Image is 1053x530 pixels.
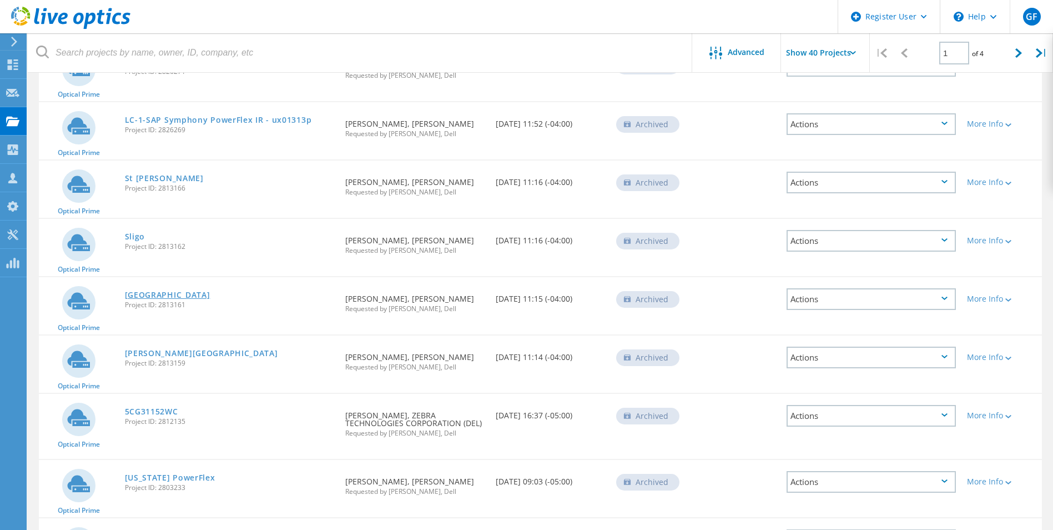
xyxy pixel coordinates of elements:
span: Requested by [PERSON_NAME], Dell [345,364,485,371]
div: [DATE] 11:52 (-04:00) [490,102,611,139]
svg: \n [954,12,964,22]
span: Requested by [PERSON_NAME], Dell [345,72,485,79]
div: [PERSON_NAME], [PERSON_NAME] [340,460,490,506]
span: Optical Prime [58,208,100,214]
div: More Info [967,478,1036,486]
a: [US_STATE] PowerFlex [125,474,215,482]
div: [PERSON_NAME], [PERSON_NAME] [340,336,490,382]
span: Optical Prime [58,324,100,331]
div: [PERSON_NAME], ZEBRA TECHNOLOGIES CORPORATION (DEL) [340,394,490,448]
span: Optical Prime [58,149,100,156]
span: Requested by [PERSON_NAME], Dell [345,247,485,254]
div: | [870,33,893,73]
div: More Info [967,353,1036,361]
div: More Info [967,178,1036,186]
span: Requested by [PERSON_NAME], Dell [345,430,485,437]
a: St [PERSON_NAME] [125,174,204,182]
div: Archived [616,291,679,308]
span: Requested by [PERSON_NAME], Dell [345,306,485,312]
span: Project ID: 2813159 [125,360,335,367]
div: [DATE] 16:37 (-05:00) [490,394,611,431]
span: Requested by [PERSON_NAME], Dell [345,488,485,495]
a: LC-1-SAP Symphony PowerFlex IR - ux01313p [125,116,312,124]
a: Live Optics Dashboard [11,23,130,31]
div: [DATE] 11:16 (-04:00) [490,219,611,256]
div: Archived [616,174,679,191]
span: Project ID: 2813162 [125,243,335,250]
div: Archived [616,349,679,366]
span: Optical Prime [58,507,100,514]
span: Requested by [PERSON_NAME], Dell [345,131,485,137]
a: [PERSON_NAME][GEOGRAPHIC_DATA] [125,349,278,357]
span: Project ID: 2813161 [125,302,335,308]
div: Actions [787,288,956,310]
div: [PERSON_NAME], [PERSON_NAME] [340,219,490,265]
div: Actions [787,405,956,427]
span: Requested by [PERSON_NAME], Dell [345,189,485,196]
div: [PERSON_NAME], [PERSON_NAME] [340,161,490,207]
div: Archived [616,233,679,249]
div: Actions [787,113,956,135]
div: [DATE] 09:03 (-05:00) [490,460,611,497]
span: Optical Prime [58,383,100,389]
span: GF [1026,12,1037,21]
a: [GEOGRAPHIC_DATA] [125,291,210,299]
div: [DATE] 11:15 (-04:00) [490,277,611,314]
div: Archived [616,474,679,491]
div: [PERSON_NAME], [PERSON_NAME] [340,277,490,323]
span: Project ID: 2826269 [125,127,335,133]
div: | [1030,33,1053,73]
span: of 4 [972,49,984,58]
div: Actions [787,172,956,193]
div: More Info [967,237,1036,244]
span: Optical Prime [58,266,100,273]
span: Project ID: 2812135 [125,418,335,425]
span: Project ID: 2813166 [125,185,335,192]
div: Actions [787,230,956,252]
div: More Info [967,295,1036,303]
div: More Info [967,120,1036,128]
a: Sligo [125,233,145,241]
div: More Info [967,412,1036,419]
div: Archived [616,408,679,424]
div: Archived [616,116,679,133]
div: Actions [787,347,956,368]
div: [DATE] 11:14 (-04:00) [490,336,611,372]
div: [PERSON_NAME], [PERSON_NAME] [340,102,490,148]
span: Project ID: 2803233 [125,484,335,491]
span: Advanced [728,48,764,56]
span: Optical Prime [58,91,100,98]
input: Search projects by name, owner, ID, company, etc [28,33,693,72]
div: Actions [787,471,956,493]
a: 5CG31152WC [125,408,178,416]
div: [DATE] 11:16 (-04:00) [490,161,611,197]
span: Optical Prime [58,441,100,448]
